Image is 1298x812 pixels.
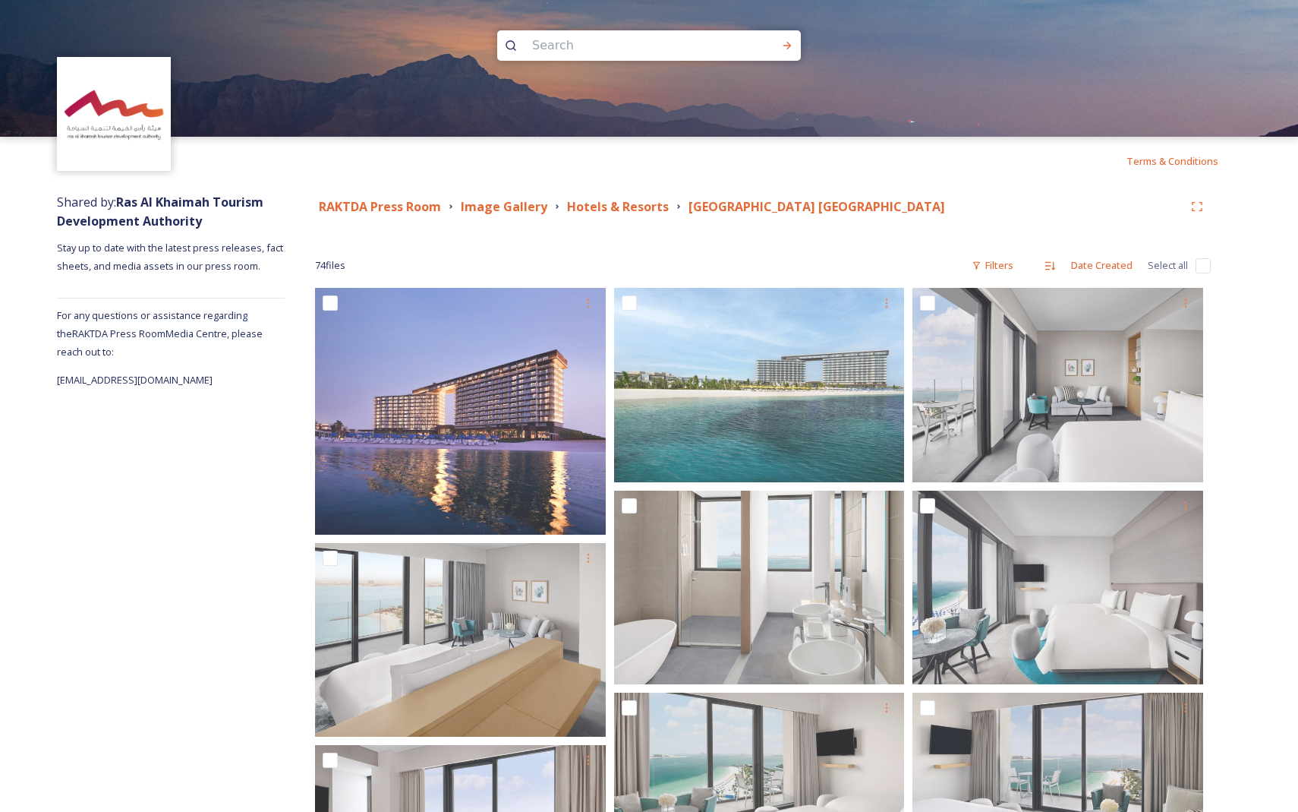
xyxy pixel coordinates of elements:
[315,288,606,535] img: Movenpick Marjan Island (2).JPG
[912,490,1203,684] img: DeluxeTwin_beach3.JPG
[1126,154,1218,168] span: Terms & Conditions
[1063,251,1140,280] div: Date Created
[964,251,1021,280] div: Filters
[57,241,285,273] span: Stay up to date with the latest press releases, fact sheets, and media assets in our press room.
[1148,258,1188,273] span: Select all
[57,373,213,387] span: [EMAIL_ADDRESS][DOMAIN_NAME]
[315,258,345,273] span: 74 file s
[57,308,263,359] span: For any questions or assistance regarding the RAKTDA Press Room Media Centre, please reach out to:
[1126,152,1241,170] a: Terms & Conditions
[567,198,669,215] strong: Hotels & Resorts
[57,194,263,229] span: Shared by:
[912,288,1203,482] img: PanoramicBridgeBeach2.JPG
[461,198,547,215] strong: Image Gallery
[315,543,606,738] img: PanoramicBridge_Beach3.JPG
[57,194,263,229] strong: Ras Al Khaimah Tourism Development Authority
[59,59,169,169] img: Logo_RAKTDA_RGB-01.png
[525,29,732,62] input: Search
[319,198,441,215] strong: RAKTDA Press Room
[688,198,945,215] strong: [GEOGRAPHIC_DATA] [GEOGRAPHIC_DATA]
[614,490,905,684] img: PanoramicBridge_Bathroom_Beach.JPG
[614,288,905,482] img: Resort_exterior.JPG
